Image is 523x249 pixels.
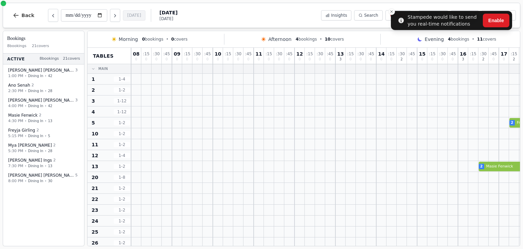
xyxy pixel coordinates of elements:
[462,58,464,61] span: 3
[7,35,80,42] h3: Bookings
[8,83,30,88] span: Ano Senah
[4,155,83,171] button: [PERSON_NAME] Ings27:30 PM•Dining In•13
[176,58,178,61] span: 0
[48,73,52,78] span: 42
[36,128,39,133] span: 2
[431,58,433,61] span: 0
[8,163,23,169] span: 7:30 PM
[110,9,120,22] button: Next day
[196,58,198,61] span: 0
[286,52,292,56] span: : 45
[92,196,98,203] span: 22
[45,88,47,93] span: •
[48,103,52,108] span: 42
[8,173,74,178] span: [PERSON_NAME] [PERSON_NAME]
[114,186,130,191] span: 1 - 2
[245,52,252,56] span: : 45
[364,13,378,18] span: Search
[93,53,114,59] span: Tables
[327,52,333,56] span: : 45
[368,52,374,56] span: : 45
[400,58,402,61] span: 2
[21,13,34,18] span: Back
[45,178,47,184] span: •
[25,133,27,138] span: •
[306,52,313,56] span: : 15
[4,110,83,126] button: Masie Fenwick24:30 PM•Dining In•13
[370,58,372,61] span: 0
[92,218,98,224] span: 24
[63,56,80,62] span: 21 covers
[276,52,282,56] span: : 30
[378,52,384,56] span: 14
[339,58,342,61] span: 3
[8,143,52,148] span: Mya [PERSON_NAME]
[92,174,98,181] span: 20
[8,113,37,118] span: Masie Fenwick
[114,153,130,158] span: 1 - 4
[135,58,137,61] span: 0
[268,58,270,61] span: 0
[358,52,364,56] span: : 30
[360,58,362,61] span: 0
[511,120,513,126] span: 2
[114,131,130,136] span: 1 - 2
[472,58,474,61] span: 0
[92,163,98,170] span: 13
[215,52,221,56] span: 10
[321,10,351,20] button: Insights
[7,56,25,61] span: Active
[48,118,52,123] span: 13
[174,52,180,56] span: 09
[217,58,219,61] span: 0
[337,52,344,56] span: 13
[7,7,40,24] button: Back
[114,218,130,224] span: 1 - 2
[347,52,354,56] span: : 15
[247,58,249,61] span: 0
[142,37,145,42] span: 0
[75,98,78,103] span: 3
[28,163,43,169] span: Dining In
[409,52,415,56] span: : 45
[429,52,435,56] span: : 15
[165,58,168,61] span: 0
[449,52,456,56] span: : 45
[32,43,49,49] span: 21 covers
[278,58,280,61] span: 0
[349,58,351,61] span: 0
[92,141,98,148] span: 11
[8,148,23,154] span: 5:30 PM
[28,133,43,138] span: Dining In
[28,103,43,108] span: Dining In
[477,36,496,42] span: covers
[155,58,157,61] span: 0
[319,58,321,61] span: 0
[48,148,52,153] span: 28
[411,58,413,61] span: 0
[482,58,484,61] span: 2
[419,52,425,56] span: 15
[8,178,23,184] span: 8:00 PM
[296,37,298,42] span: 4
[390,58,392,61] span: 0
[143,52,149,56] span: : 15
[114,240,130,246] span: 1 - 2
[114,98,130,104] span: 1 - 12
[92,87,95,93] span: 2
[8,128,35,133] span: Freyja Girling
[75,173,78,178] span: 5
[98,66,108,71] span: Main
[114,207,130,213] span: 1 - 2
[451,58,454,61] span: 0
[32,83,34,88] span: 2
[114,109,130,115] span: 1 - 12
[388,8,395,15] button: Close toast
[114,164,130,169] span: 1 - 2
[8,118,23,124] span: 4:30 PM
[186,58,188,61] span: 0
[53,143,56,148] span: 2
[4,125,83,141] button: Freyja Girling25:15 PM•Dining In•5
[325,36,344,42] span: covers
[513,58,515,61] span: 2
